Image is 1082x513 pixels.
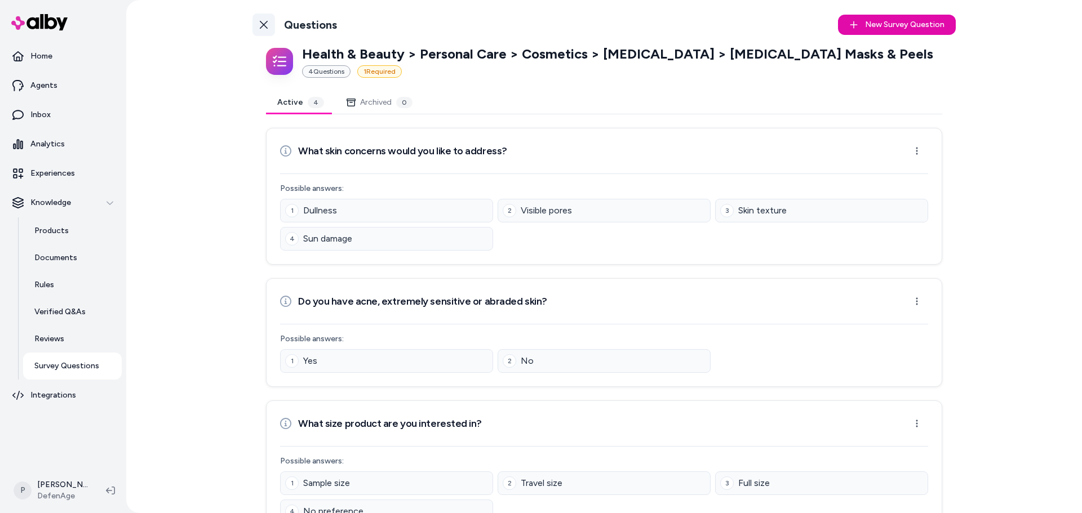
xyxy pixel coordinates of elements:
[34,333,64,345] p: Reviews
[30,109,51,121] p: Inbox
[280,456,928,467] p: Possible answers:
[521,476,562,490] span: Travel size
[298,416,482,431] h3: What size product are you interested in?
[30,168,75,179] p: Experiences
[5,101,122,128] a: Inbox
[503,204,516,217] div: 2
[503,354,516,368] div: 2
[284,18,337,32] h1: Questions
[23,217,122,244] a: Products
[23,244,122,271] a: Documents
[303,476,350,490] span: Sample size
[298,293,547,309] h3: Do you have acne, extremely sensitive or abraded skin?
[298,143,507,159] h3: What skin concerns would you like to address?
[30,80,57,91] p: Agents
[14,481,32,499] span: P
[23,325,122,353] a: Reviews
[5,43,122,70] a: Home
[308,97,324,108] div: 4
[280,183,928,194] p: Possible answers:
[303,354,317,368] span: Yes
[396,97,413,108] div: 0
[30,390,76,401] p: Integrations
[285,232,299,246] div: 4
[303,204,337,217] span: Dullness
[503,476,516,490] div: 2
[738,204,787,217] span: Skin texture
[720,204,734,217] div: 3
[5,72,122,99] a: Agents
[30,139,65,150] p: Analytics
[5,382,122,409] a: Integrations
[280,333,928,345] p: Possible answers:
[5,189,122,216] button: Knowledge
[285,354,299,368] div: 1
[720,476,734,490] div: 3
[266,91,335,114] button: Active
[34,360,99,372] p: Survey Questions
[23,353,122,380] a: Survey Questions
[34,252,77,264] p: Documents
[23,298,122,325] a: Verified Q&As
[34,225,69,237] p: Products
[738,476,770,490] span: Full size
[34,279,54,291] p: Rules
[335,91,424,114] button: Archived
[5,160,122,187] a: Experiences
[521,204,572,217] span: Visible pores
[11,14,68,30] img: alby Logo
[7,472,97,508] button: P[PERSON_NAME]DefenAge
[34,306,86,318] p: Verified Q&As
[23,271,122,298] a: Rules
[37,490,88,502] span: DefenAge
[302,45,933,63] p: Health & Beauty > Personal Care > Cosmetics > [MEDICAL_DATA] > [MEDICAL_DATA] Masks & Peels
[521,354,534,368] span: No
[285,204,299,217] div: 1
[5,131,122,158] a: Analytics
[285,476,299,490] div: 1
[302,65,351,78] div: 4 Question s
[838,15,956,35] button: New Survey Question
[30,197,71,208] p: Knowledge
[303,232,352,246] span: Sun damage
[357,65,402,78] div: 1 Required
[865,19,944,30] span: New Survey Question
[37,479,88,490] p: [PERSON_NAME]
[30,51,52,62] p: Home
